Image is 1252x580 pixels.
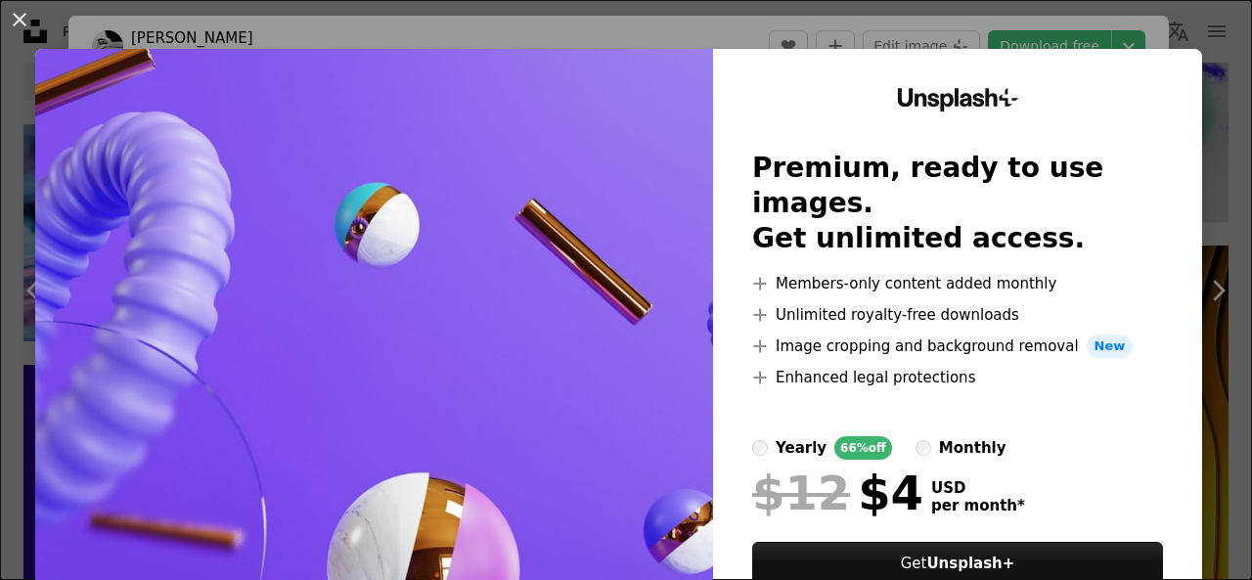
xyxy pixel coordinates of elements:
[752,440,768,456] input: yearly66%off
[752,303,1163,327] li: Unlimited royalty-free downloads
[752,366,1163,389] li: Enhanced legal protections
[752,151,1163,256] h2: Premium, ready to use images. Get unlimited access.
[939,436,1006,460] div: monthly
[752,468,850,518] span: $12
[752,272,1163,295] li: Members-only content added monthly
[834,436,892,460] div: 66% off
[916,440,931,456] input: monthly
[931,479,1025,497] span: USD
[926,555,1014,572] strong: Unsplash+
[1087,335,1134,358] span: New
[931,497,1025,514] span: per month *
[752,335,1163,358] li: Image cropping and background removal
[776,436,827,460] div: yearly
[752,468,923,518] div: $4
